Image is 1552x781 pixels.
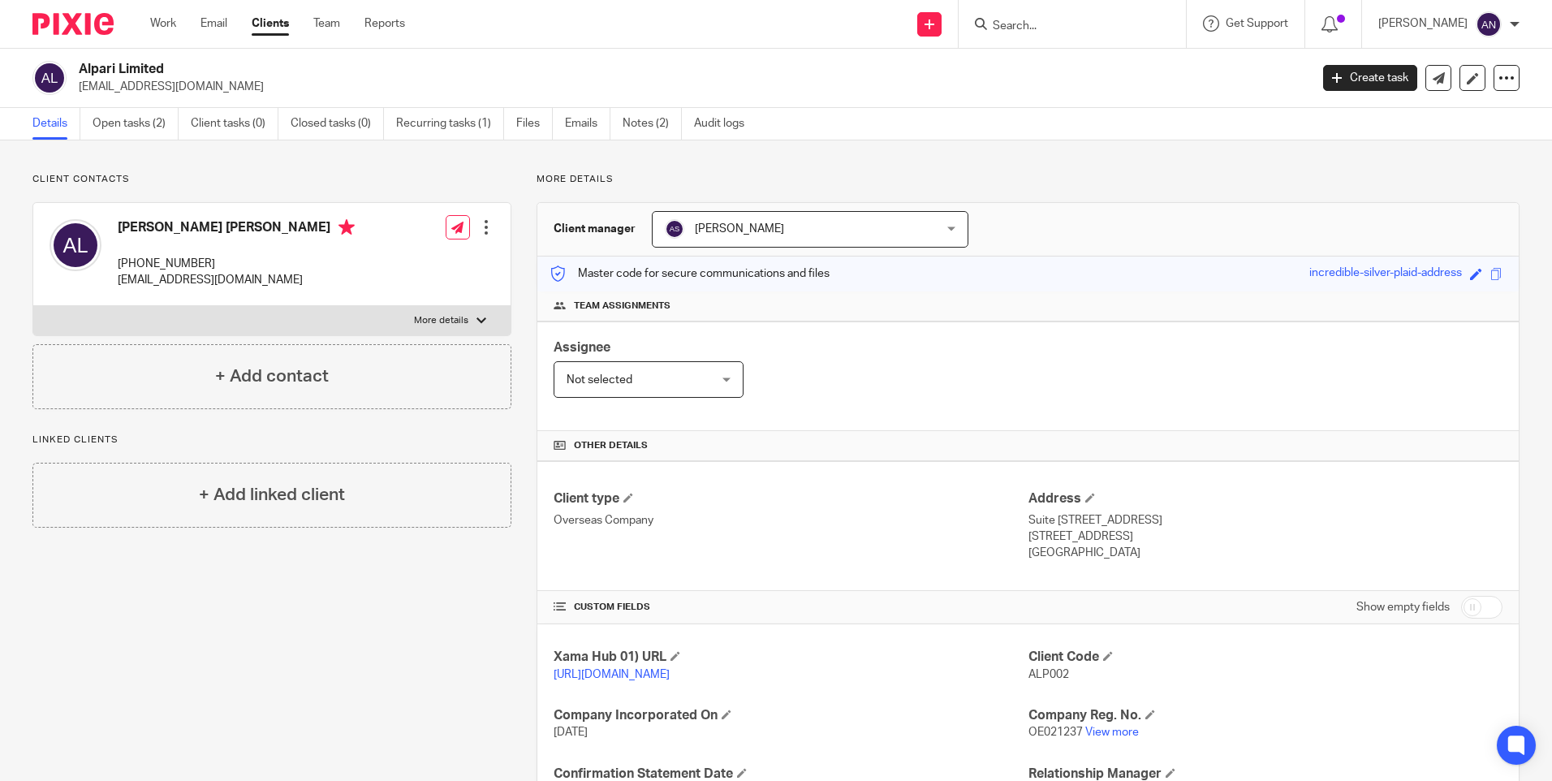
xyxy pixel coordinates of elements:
[574,300,670,313] span: Team assignments
[1028,512,1502,529] p: Suite [STREET_ADDRESS]
[93,108,179,140] a: Open tasks (2)
[554,490,1028,507] h4: Client type
[32,108,80,140] a: Details
[554,341,610,354] span: Assignee
[991,19,1137,34] input: Search
[695,223,784,235] span: [PERSON_NAME]
[1309,265,1462,283] div: incredible-silver-plaid-address
[414,314,468,327] p: More details
[516,108,553,140] a: Files
[1028,529,1502,545] p: [STREET_ADDRESS]
[50,219,101,271] img: svg%3E
[191,108,278,140] a: Client tasks (0)
[554,707,1028,724] h4: Company Incorporated On
[1226,18,1288,29] span: Get Support
[537,173,1520,186] p: More details
[1028,649,1502,666] h4: Client Code
[550,265,830,282] p: Master code for secure communications and files
[200,15,227,32] a: Email
[1476,11,1502,37] img: svg%3E
[150,15,176,32] a: Work
[118,219,355,239] h4: [PERSON_NAME] [PERSON_NAME]
[1028,545,1502,561] p: [GEOGRAPHIC_DATA]
[665,219,684,239] img: svg%3E
[118,256,355,272] p: [PHONE_NUMBER]
[32,13,114,35] img: Pixie
[1378,15,1468,32] p: [PERSON_NAME]
[1356,599,1450,615] label: Show empty fields
[1028,727,1083,738] span: OE021237
[79,79,1299,95] p: [EMAIL_ADDRESS][DOMAIN_NAME]
[567,374,632,386] span: Not selected
[623,108,682,140] a: Notes (2)
[1323,65,1417,91] a: Create task
[1028,669,1069,680] span: ALP002
[32,434,511,447] p: Linked clients
[554,221,636,237] h3: Client manager
[554,669,670,680] a: [URL][DOMAIN_NAME]
[79,61,1054,78] h2: Alpari Limited
[554,649,1028,666] h4: Xama Hub 01) URL
[364,15,405,32] a: Reports
[118,272,355,288] p: [EMAIL_ADDRESS][DOMAIN_NAME]
[313,15,340,32] a: Team
[32,173,511,186] p: Client contacts
[32,61,67,95] img: svg%3E
[1085,727,1139,738] a: View more
[554,512,1028,529] p: Overseas Company
[199,482,345,507] h4: + Add linked client
[291,108,384,140] a: Closed tasks (0)
[554,601,1028,614] h4: CUSTOM FIELDS
[1028,707,1502,724] h4: Company Reg. No.
[396,108,504,140] a: Recurring tasks (1)
[574,439,648,452] span: Other details
[554,727,588,738] span: [DATE]
[252,15,289,32] a: Clients
[694,108,757,140] a: Audit logs
[1028,490,1502,507] h4: Address
[215,364,329,389] h4: + Add contact
[565,108,610,140] a: Emails
[338,219,355,235] i: Primary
